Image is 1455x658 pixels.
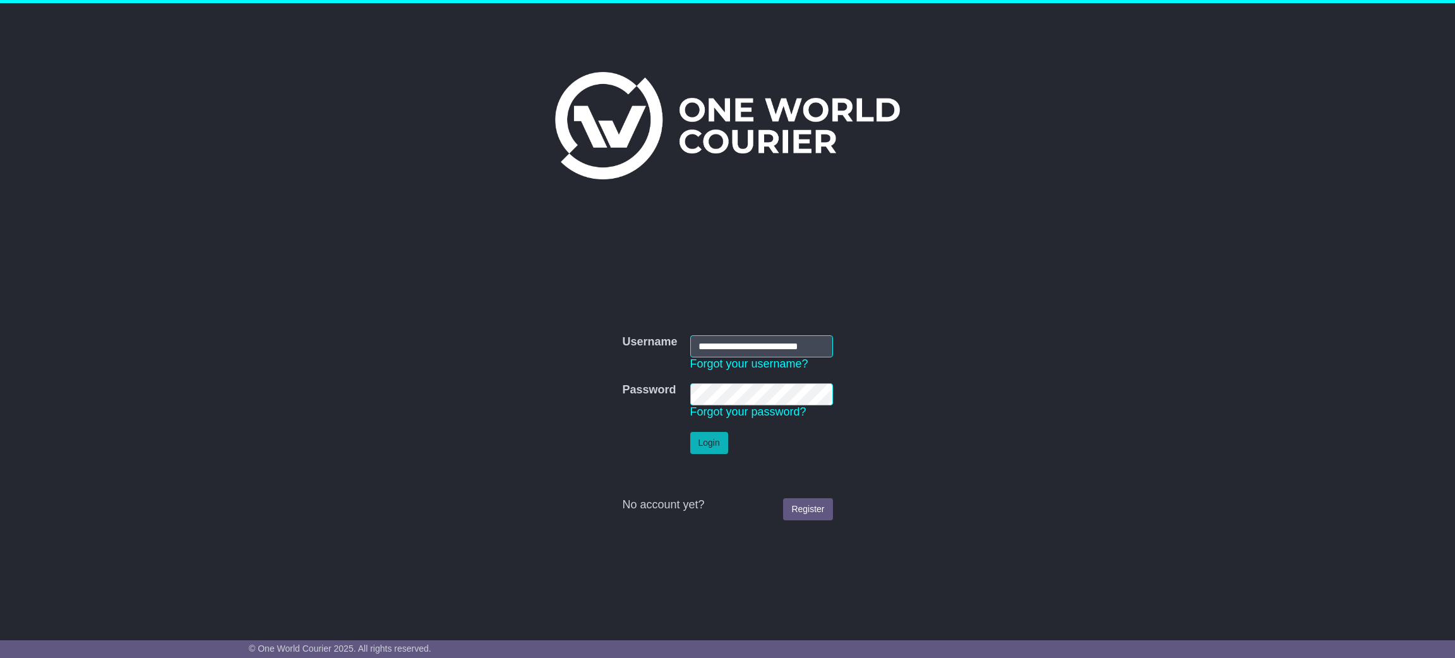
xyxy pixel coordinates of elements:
[690,405,806,418] a: Forgot your password?
[555,72,900,179] img: One World
[783,498,832,520] a: Register
[690,357,808,370] a: Forgot your username?
[622,335,677,349] label: Username
[690,432,728,454] button: Login
[622,383,676,397] label: Password
[622,498,832,512] div: No account yet?
[249,643,431,654] span: © One World Courier 2025. All rights reserved.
